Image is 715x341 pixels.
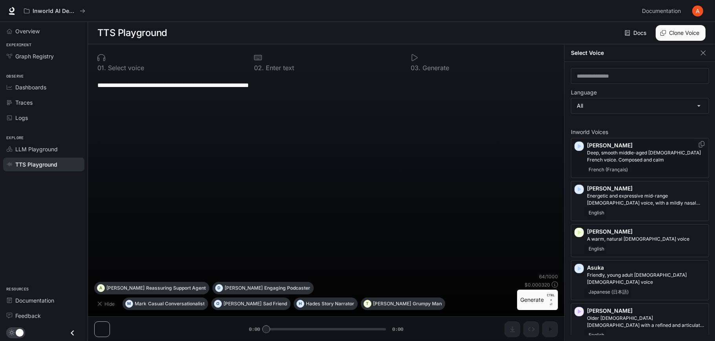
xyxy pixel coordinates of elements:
a: Feedback [3,309,84,323]
p: $ 0.000320 [525,281,550,288]
span: Dashboards [15,83,46,91]
div: All [571,98,709,113]
p: [PERSON_NAME] [587,228,706,236]
p: 64 / 1000 [539,273,558,280]
p: 0 1 . [97,65,106,71]
span: Documentation [15,296,54,305]
p: Engaging Podcaster [264,286,310,290]
p: Grumpy Man [413,301,442,306]
p: Select voice [106,65,144,71]
p: CTRL + [547,293,555,302]
button: User avatar [690,3,706,19]
p: Older British male with a refined and articulate voice [587,315,706,329]
p: Hades [306,301,320,306]
p: Enter text [264,65,294,71]
span: Feedback [15,312,41,320]
a: Logs [3,111,84,125]
div: A [97,282,104,294]
p: Casual Conversationalist [148,301,205,306]
p: Asuka [587,264,706,272]
button: HHadesStory Narrator [294,297,358,310]
p: Energetic and expressive mid-range male voice, with a mildly nasal quality [587,192,706,207]
button: Clone Voice [656,25,706,41]
div: M [126,297,133,310]
div: D [216,282,223,294]
span: Logs [15,114,28,122]
p: Friendly, young adult Japanese female voice [587,272,706,286]
span: English [587,330,606,340]
span: LLM Playground [15,145,58,153]
a: Dashboards [3,80,84,94]
span: French (Français) [587,165,629,174]
button: Hide [94,297,119,310]
p: [PERSON_NAME] [225,286,263,290]
span: TTS Playground [15,160,57,169]
span: Traces [15,98,33,107]
button: A[PERSON_NAME]Reassuring Support Agent [94,282,209,294]
p: Generate [421,65,449,71]
a: LLM Playground [3,142,84,156]
p: ⏎ [547,293,555,307]
a: Overview [3,24,84,38]
button: Copy Voice ID [698,141,706,147]
a: Docs [623,25,649,41]
p: [PERSON_NAME] [587,185,706,192]
div: O [214,297,221,310]
img: User avatar [692,5,703,16]
p: [PERSON_NAME] [223,301,261,306]
button: All workspaces [20,3,89,19]
span: Overview [15,27,40,35]
button: Close drawer [64,325,81,341]
p: [PERSON_NAME] [106,286,144,290]
a: Documentation [639,3,687,19]
p: Reassuring Support Agent [146,286,206,290]
div: H [297,297,304,310]
h1: TTS Playground [97,25,167,41]
p: Mark [135,301,146,306]
button: O[PERSON_NAME]Sad Friend [211,297,291,310]
p: [PERSON_NAME] [587,307,706,315]
a: Documentation [3,294,84,307]
span: Graph Registry [15,52,54,60]
p: Sad Friend [263,301,287,306]
a: Graph Registry [3,49,84,63]
p: Story Narrator [322,301,354,306]
p: 0 2 . [254,65,264,71]
button: MMarkCasual Conversationalist [123,297,208,310]
p: Deep, smooth middle-aged male French voice. Composed and calm [587,149,706,163]
span: Dark mode toggle [16,328,24,337]
div: T [364,297,371,310]
button: T[PERSON_NAME]Grumpy Man [361,297,445,310]
span: Documentation [642,6,681,16]
span: English [587,244,606,254]
p: [PERSON_NAME] [587,141,706,149]
a: TTS Playground [3,158,84,171]
button: D[PERSON_NAME]Engaging Podcaster [212,282,314,294]
p: [PERSON_NAME] [373,301,411,306]
p: 0 3 . [411,65,421,71]
p: Inworld AI Demos [33,8,77,15]
span: Japanese (日本語) [587,287,630,297]
button: GenerateCTRL +⏎ [517,290,558,310]
span: English [587,208,606,218]
p: A warm, natural female voice [587,236,706,243]
p: Inworld Voices [571,129,709,135]
p: Language [571,90,597,95]
a: Traces [3,96,84,109]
